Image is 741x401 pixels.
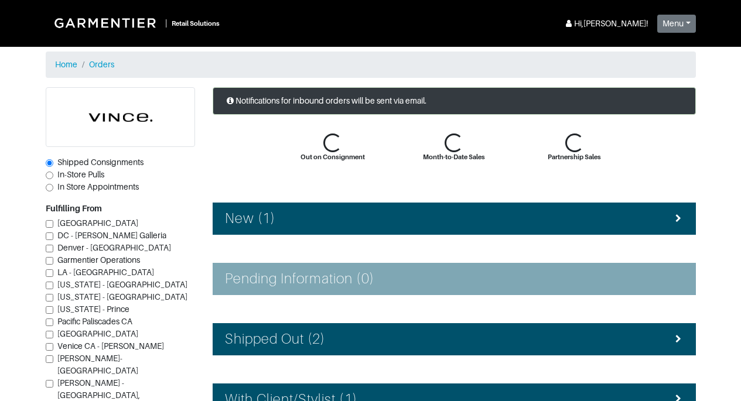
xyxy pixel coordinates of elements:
[55,60,77,69] a: Home
[57,182,139,191] span: In Store Appointments
[213,87,696,115] div: Notifications for inbound orders will be sent via email.
[548,152,601,162] div: Partnership Sales
[46,380,53,388] input: [PERSON_NAME] - [GEOGRAPHIC_DATA], [GEOGRAPHIC_DATA]
[46,318,53,326] input: Pacific Paliscades CA
[46,88,194,146] img: cyAkLTq7csKWtL9WARqkkVaF.png
[57,255,140,265] span: Garmentier Operations
[46,9,224,36] a: |Retail Solutions
[225,270,374,287] h4: Pending Information (0)
[57,280,187,289] span: [US_STATE] - [GEOGRAPHIC_DATA]
[48,12,165,34] img: Garmentier
[46,232,53,240] input: DC - [PERSON_NAME] Galleria
[57,231,166,240] span: DC - [PERSON_NAME] Galleria
[46,306,53,314] input: [US_STATE] - Prince
[46,257,53,265] input: Garmentier Operations
[57,354,138,375] span: [PERSON_NAME]-[GEOGRAPHIC_DATA]
[46,355,53,363] input: [PERSON_NAME]-[GEOGRAPHIC_DATA]
[225,331,326,348] h4: Shipped Out (2)
[46,294,53,301] input: [US_STATE] - [GEOGRAPHIC_DATA]
[46,220,53,228] input: [GEOGRAPHIC_DATA]
[46,331,53,338] input: [GEOGRAPHIC_DATA]
[57,292,187,301] span: [US_STATE] - [GEOGRAPHIC_DATA]
[89,60,114,69] a: Orders
[57,243,171,252] span: Denver - [GEOGRAPHIC_DATA]
[57,218,138,228] span: [GEOGRAPHIC_DATA]
[46,52,696,78] nav: breadcrumb
[657,15,696,33] button: Menu
[301,152,365,162] div: Out on Consignment
[46,203,102,215] label: Fulfilling From
[46,172,53,179] input: In-Store Pulls
[57,268,154,277] span: LA - [GEOGRAPHIC_DATA]
[57,157,144,167] span: Shipped Consignments
[46,184,53,191] input: In Store Appointments
[46,343,53,351] input: Venice CA - [PERSON_NAME]
[225,210,275,227] h4: New (1)
[165,17,167,29] div: |
[57,304,129,314] span: [US_STATE] - Prince
[57,317,132,326] span: Pacific Paliscades CA
[423,152,485,162] div: Month-to-Date Sales
[46,282,53,289] input: [US_STATE] - [GEOGRAPHIC_DATA]
[564,18,648,30] div: Hi, [PERSON_NAME] !
[46,245,53,252] input: Denver - [GEOGRAPHIC_DATA]
[57,341,164,351] span: Venice CA - [PERSON_NAME]
[57,170,104,179] span: In-Store Pulls
[172,20,220,27] small: Retail Solutions
[46,269,53,277] input: LA - [GEOGRAPHIC_DATA]
[46,159,53,167] input: Shipped Consignments
[57,329,138,338] span: [GEOGRAPHIC_DATA]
